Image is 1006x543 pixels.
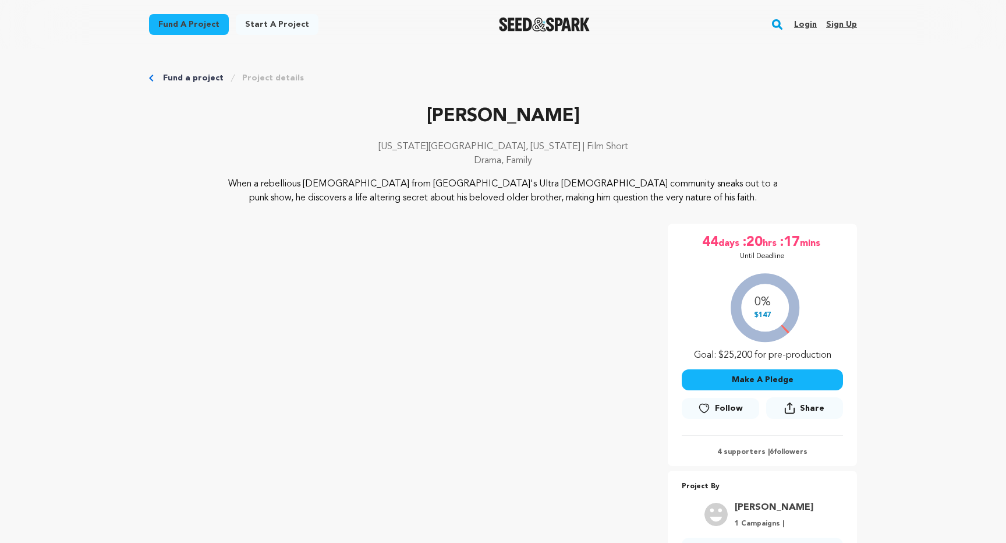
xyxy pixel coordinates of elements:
[704,503,728,526] img: user.png
[499,17,590,31] img: Seed&Spark Logo Dark Mode
[766,397,843,424] span: Share
[794,15,817,34] a: Login
[800,403,824,414] span: Share
[770,449,774,456] span: 6
[163,72,224,84] a: Fund a project
[735,519,813,528] p: 1 Campaigns |
[149,154,857,168] p: Drama, Family
[826,15,857,34] a: Sign up
[740,252,785,261] p: Until Deadline
[800,233,823,252] span: mins
[149,14,229,35] a: Fund a project
[766,397,843,419] button: Share
[682,480,843,493] p: Project By
[220,177,787,205] p: When a rebellious [DEMOGRAPHIC_DATA] from [GEOGRAPHIC_DATA]'s Ultra [DEMOGRAPHIC_DATA] community ...
[499,17,590,31] a: Seed&Spark Homepage
[779,233,800,252] span: :17
[742,233,763,252] span: :20
[763,233,779,252] span: hrs
[242,72,304,84] a: Project details
[735,500,813,514] a: Goto Joey Schweitzer profile
[682,369,843,390] button: Make A Pledge
[236,14,318,35] a: Start a project
[149,103,857,131] p: [PERSON_NAME]
[149,72,857,84] div: Breadcrumb
[682,398,759,419] a: Follow
[682,447,843,457] p: 4 supporters | followers
[149,140,857,154] p: [US_STATE][GEOGRAPHIC_DATA], [US_STATE] | Film Short
[702,233,718,252] span: 44
[715,403,743,414] span: Follow
[718,233,742,252] span: days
